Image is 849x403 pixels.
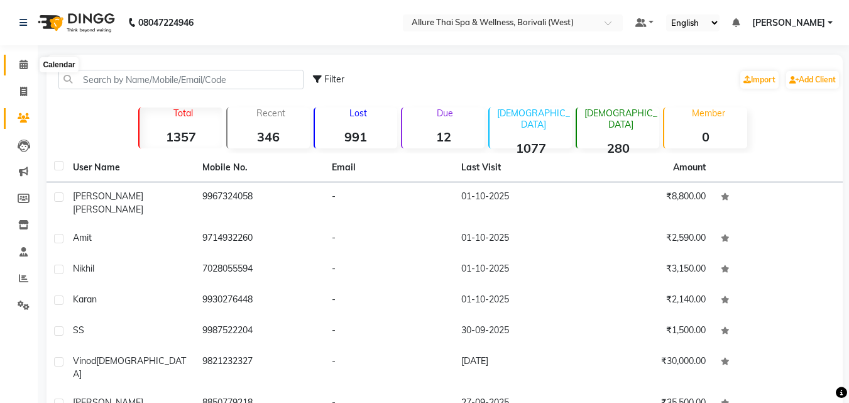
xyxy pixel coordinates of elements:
[584,255,713,285] td: ₹3,150.00
[402,129,485,145] strong: 12
[584,182,713,224] td: ₹8,800.00
[454,182,583,224] td: 01-10-2025
[786,71,839,89] a: Add Client
[65,153,195,182] th: User Name
[582,108,659,130] p: [DEMOGRAPHIC_DATA]
[40,57,78,72] div: Calendar
[490,140,572,156] strong: 1077
[73,294,97,305] span: Karan
[320,108,397,119] p: Lost
[666,153,713,182] th: Amount
[454,285,583,316] td: 01-10-2025
[233,108,310,119] p: Recent
[138,5,194,40] b: 08047224946
[73,263,94,274] span: nikhil
[324,316,454,347] td: -
[324,74,344,85] span: Filter
[195,224,324,255] td: 9714932260
[324,153,454,182] th: Email
[495,108,572,130] p: [DEMOGRAPHIC_DATA]
[73,232,92,243] span: Amit
[324,347,454,389] td: -
[405,108,485,119] p: Due
[227,129,310,145] strong: 346
[32,5,118,40] img: logo
[577,140,659,156] strong: 280
[73,190,143,202] span: [PERSON_NAME]
[454,316,583,347] td: 30-09-2025
[584,285,713,316] td: ₹2,140.00
[584,224,713,255] td: ₹2,590.00
[454,224,583,255] td: 01-10-2025
[195,285,324,316] td: 9930276448
[454,153,583,182] th: Last Visit
[740,71,779,89] a: Import
[584,347,713,389] td: ₹30,000.00
[73,324,84,336] span: SS
[584,316,713,347] td: ₹1,500.00
[73,204,143,215] span: [PERSON_NAME]
[315,129,397,145] strong: 991
[73,355,96,367] span: Vinod
[454,255,583,285] td: 01-10-2025
[752,16,825,30] span: [PERSON_NAME]
[324,182,454,224] td: -
[324,255,454,285] td: -
[58,70,304,89] input: Search by Name/Mobile/Email/Code
[195,182,324,224] td: 9967324058
[195,347,324,389] td: 9821232327
[664,129,747,145] strong: 0
[195,316,324,347] td: 9987522204
[669,108,747,119] p: Member
[195,153,324,182] th: Mobile No.
[324,224,454,255] td: -
[145,108,222,119] p: Total
[73,355,186,380] span: [DEMOGRAPHIC_DATA]
[195,255,324,285] td: 7028055594
[140,129,222,145] strong: 1357
[454,347,583,389] td: [DATE]
[324,285,454,316] td: -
